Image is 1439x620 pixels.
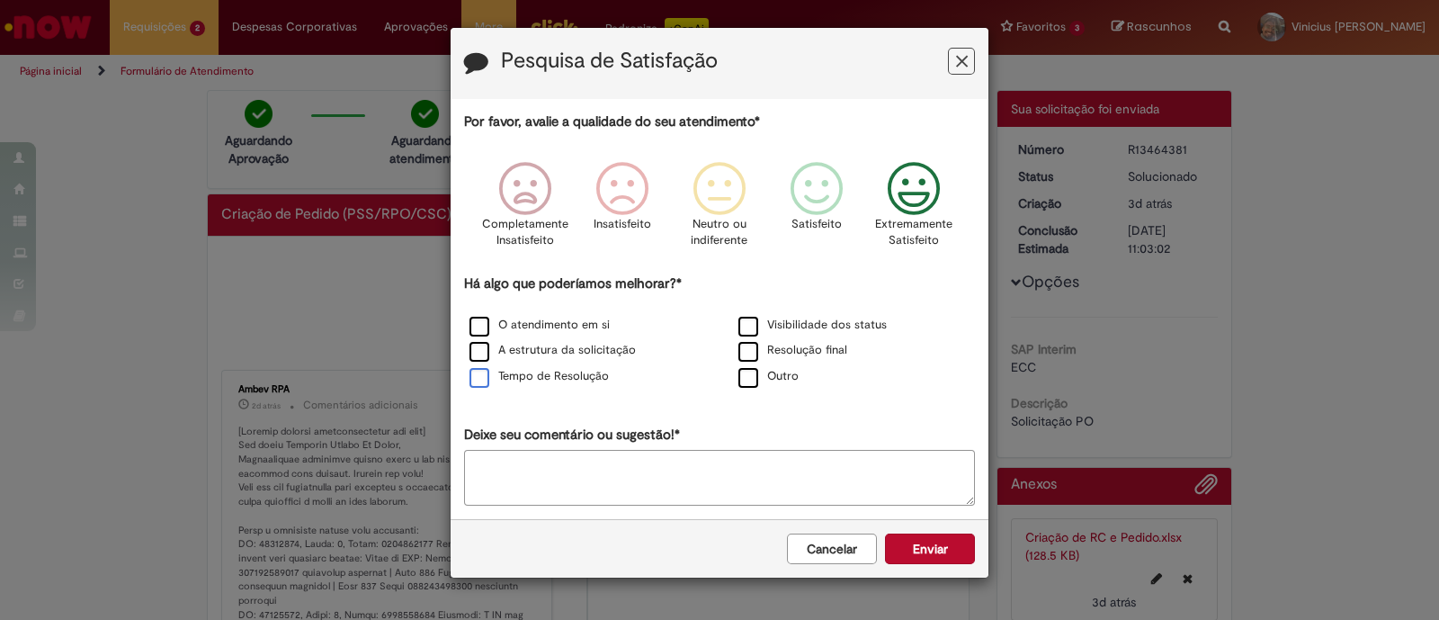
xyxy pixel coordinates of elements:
label: Resolução final [738,342,847,359]
button: Cancelar [787,534,877,564]
label: Deixe seu comentário ou sugestão!* [464,426,680,445]
p: Completamente Insatisfeito [482,216,568,249]
div: Neutro ou indiferente [674,148,765,272]
label: Visibilidade dos status [738,317,887,334]
div: Completamente Insatisfeito [478,148,570,272]
label: Outro [738,368,799,385]
label: Pesquisa de Satisfação [501,49,718,73]
p: Satisfeito [791,216,842,233]
div: Insatisfeito [576,148,668,272]
label: O atendimento em si [469,317,610,334]
div: Há algo que poderíamos melhorar?* [464,274,975,391]
p: Neutro ou indiferente [687,216,752,249]
button: Enviar [885,534,975,564]
label: Por favor, avalie a qualidade do seu atendimento* [464,112,760,131]
div: Extremamente Satisfeito [868,148,960,272]
div: Satisfeito [771,148,863,272]
label: Tempo de Resolução [469,368,609,385]
label: A estrutura da solicitação [469,342,636,359]
p: Insatisfeito [594,216,651,233]
p: Extremamente Satisfeito [875,216,952,249]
